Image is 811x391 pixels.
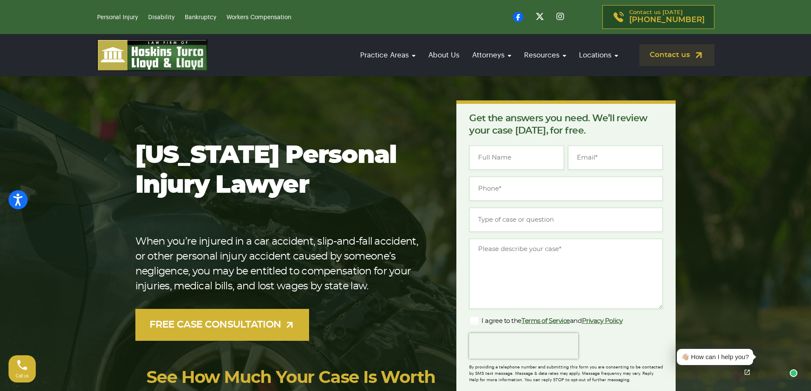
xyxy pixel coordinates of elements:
[16,374,29,378] span: Call us
[568,146,663,170] input: Email*
[522,318,570,324] a: Terms of Service
[469,359,663,383] div: By providing a telephone number and submitting this form you are consenting to be contacted by SM...
[135,309,309,341] a: FREE CASE CONSULTATION
[639,44,714,66] a: Contact us
[469,333,578,359] iframe: reCAPTCHA
[469,177,663,201] input: Phone*
[575,43,622,67] a: Locations
[469,112,663,137] p: Get the answers you need. We’ll review your case [DATE], for free.
[97,14,138,20] a: Personal Injury
[629,10,705,24] p: Contact us [DATE]
[602,5,714,29] a: Contact us [DATE][PHONE_NUMBER]
[520,43,570,67] a: Resources
[185,14,216,20] a: Bankruptcy
[97,39,208,71] img: logo
[424,43,464,67] a: About Us
[582,318,623,324] a: Privacy Policy
[148,14,175,20] a: Disability
[738,363,756,381] a: Open chat
[469,208,663,232] input: Type of case or question
[469,146,564,170] input: Full Name
[468,43,516,67] a: Attorneys
[226,14,291,20] a: Workers Compensation
[146,369,436,386] a: See How Much Your Case Is Worth
[629,16,705,24] span: [PHONE_NUMBER]
[469,316,622,326] label: I agree to the and
[356,43,420,67] a: Practice Areas
[284,320,295,330] img: arrow-up-right-light.svg
[135,141,430,200] h1: [US_STATE] Personal Injury Lawyer
[681,352,749,362] div: 👋🏼 How can I help you?
[135,234,430,294] p: When you’re injured in a car accident, slip-and-fall accident, or other personal injury accident ...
